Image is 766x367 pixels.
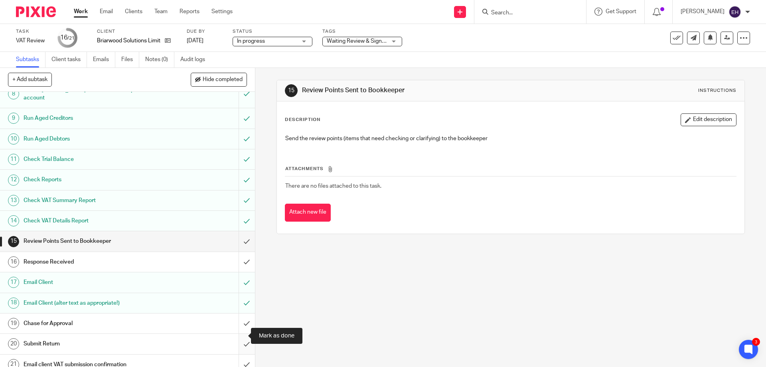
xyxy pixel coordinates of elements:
[121,52,139,67] a: Files
[24,215,162,227] h1: Check VAT Details Report
[24,297,162,309] h1: Email Client (alter text as appropriate!)
[24,153,162,165] h1: Check Trial Balance
[16,6,56,17] img: Pixie
[24,317,162,329] h1: Chase for Approval
[285,84,298,97] div: 15
[606,9,636,14] span: Get Support
[285,204,331,222] button: Attach new file
[728,6,741,18] img: svg%3E
[490,10,562,17] input: Search
[752,338,760,346] div: 3
[8,113,19,124] div: 9
[285,135,736,143] p: Send the review points (items that need checking or clarifying) to the bookkeeper
[67,36,75,40] small: /21
[24,338,162,350] h1: Submit Return
[180,8,199,16] a: Reports
[8,318,19,329] div: 19
[100,8,113,16] a: Email
[8,298,19,309] div: 18
[24,174,162,186] h1: Check Reports
[8,73,52,86] button: + Add subtask
[187,28,223,35] label: Due by
[8,338,19,349] div: 20
[16,52,45,67] a: Subtasks
[191,73,247,86] button: Hide completed
[327,38,415,44] span: Waiting Review & Signed with client
[24,276,162,288] h1: Email Client
[8,236,19,247] div: 15
[24,112,162,124] h1: Run Aged Creditors
[74,8,88,16] a: Work
[24,84,162,104] h1: Check [PERSON_NAME] cash/directors expense account
[302,86,528,95] h1: Review Points Sent to Bookkeeper
[24,235,162,247] h1: Review Points Sent to Bookkeeper
[93,52,115,67] a: Emails
[180,52,211,67] a: Audit logs
[16,37,48,45] div: VAT Review
[8,277,19,288] div: 17
[8,133,19,145] div: 10
[187,38,203,44] span: [DATE]
[322,28,402,35] label: Tags
[24,133,162,145] h1: Run Aged Debtors
[285,183,381,189] span: There are no files attached to this task.
[211,8,233,16] a: Settings
[154,8,168,16] a: Team
[16,28,48,35] label: Task
[24,256,162,268] h1: Response Received
[97,28,177,35] label: Client
[97,37,161,45] p: Briarwood Solutions Limited
[8,175,19,186] div: 12
[60,33,75,42] div: 16
[8,88,19,99] div: 8
[125,8,142,16] a: Clients
[237,38,265,44] span: In progress
[8,256,19,268] div: 16
[24,194,162,206] h1: Check VAT Summary Report
[681,113,736,126] button: Edit description
[233,28,312,35] label: Status
[681,8,725,16] p: [PERSON_NAME]
[51,52,87,67] a: Client tasks
[145,52,174,67] a: Notes (0)
[8,154,19,165] div: 11
[203,77,243,83] span: Hide completed
[8,195,19,206] div: 13
[8,215,19,226] div: 14
[698,87,736,94] div: Instructions
[285,117,320,123] p: Description
[285,167,324,171] span: Attachments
